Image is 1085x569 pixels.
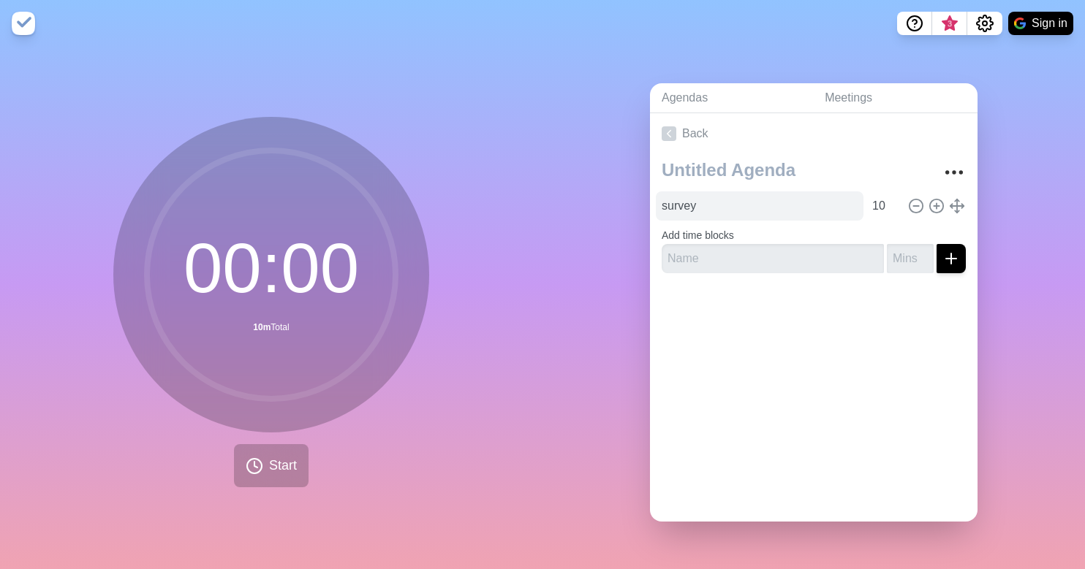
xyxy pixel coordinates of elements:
img: google logo [1014,18,1026,29]
input: Name [662,244,884,273]
img: timeblocks logo [12,12,35,35]
button: Start [234,444,309,487]
button: What’s new [932,12,967,35]
a: Meetings [813,83,978,113]
span: 3 [944,18,956,30]
a: Back [650,113,978,154]
button: Settings [967,12,1002,35]
button: Sign in [1008,12,1073,35]
button: More [940,158,969,187]
a: Agendas [650,83,813,113]
input: Mins [866,191,901,221]
span: Start [269,456,297,476]
label: Add time blocks [662,229,734,241]
input: Name [656,191,863,221]
input: Mins [887,244,934,273]
button: Help [897,12,932,35]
